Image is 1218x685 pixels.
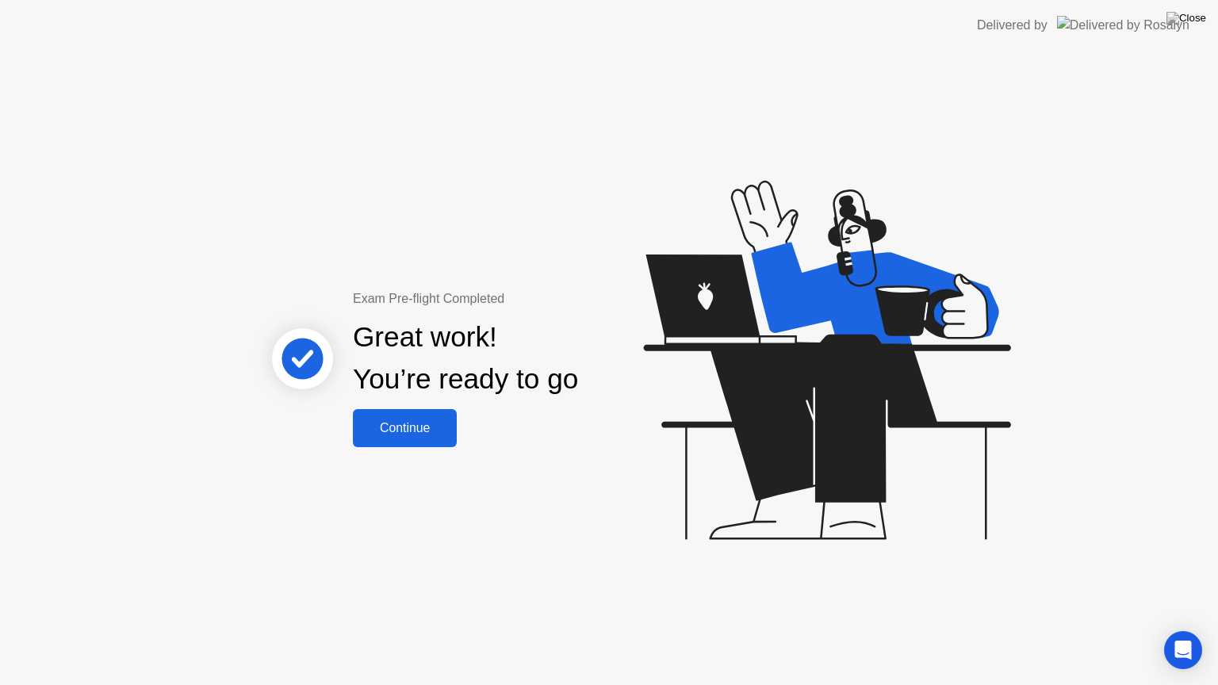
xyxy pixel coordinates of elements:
[358,421,452,435] div: Continue
[353,409,457,447] button: Continue
[977,16,1048,35] div: Delivered by
[1166,12,1206,25] img: Close
[1057,16,1189,34] img: Delivered by Rosalyn
[353,289,680,308] div: Exam Pre-flight Completed
[1164,631,1202,669] div: Open Intercom Messenger
[353,316,578,400] div: Great work! You’re ready to go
